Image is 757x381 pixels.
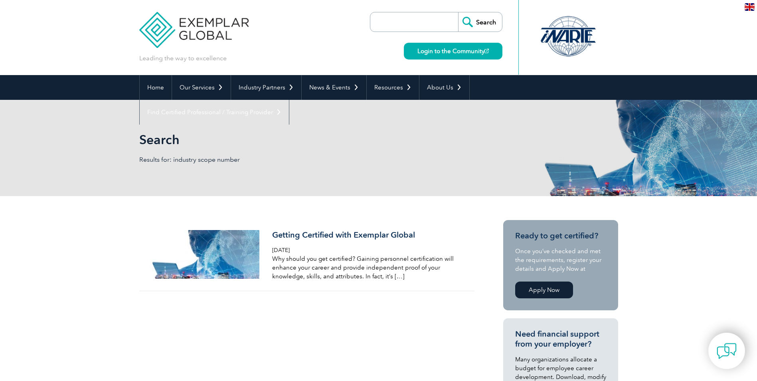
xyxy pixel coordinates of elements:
a: Getting Certified with Exemplar Global [DATE] Why should you get certified? Gaining personnel cer... [139,220,474,291]
a: Industry Partners [231,75,301,100]
a: Our Services [172,75,231,100]
a: Find Certified Professional / Training Provider [140,100,289,125]
a: About Us [419,75,469,100]
h3: Getting Certified with Exemplar Global [272,230,461,240]
p: Why should you get certified? Gaining personnel certification will enhance your career and provid... [272,254,461,281]
p: Leading the way to excellence [139,54,227,63]
a: News & Events [302,75,366,100]
a: Login to the Community [404,43,502,60]
a: Resources [367,75,419,100]
p: Once you’ve checked and met the requirements, register your details and Apply Now at [515,247,606,273]
img: iStock-1054574038-e1638929466731-300x132.jpg [149,230,260,279]
p: Results for: industry scope number [139,155,379,164]
a: Home [140,75,172,100]
img: contact-chat.png [717,341,737,361]
img: open_square.png [484,49,489,53]
h3: Ready to get certified? [515,231,606,241]
h3: Need financial support from your employer? [515,329,606,349]
input: Search [458,12,502,32]
h1: Search [139,132,446,147]
span: [DATE] [272,247,290,254]
a: Apply Now [515,282,573,298]
img: en [745,3,755,11]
